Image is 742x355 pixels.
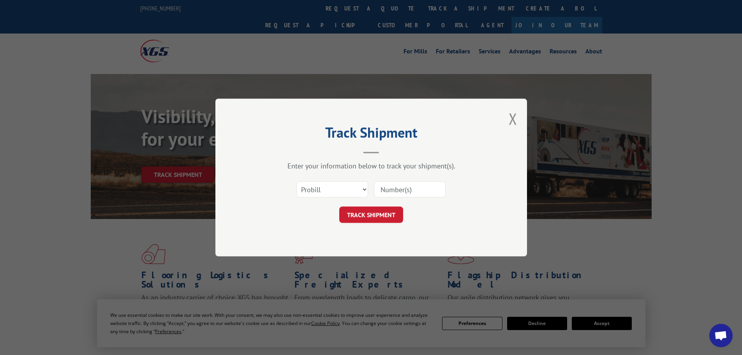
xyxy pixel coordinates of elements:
button: TRACK SHIPMENT [339,207,403,223]
div: Enter your information below to track your shipment(s). [254,161,488,170]
input: Number(s) [374,181,446,198]
button: Close modal [509,108,517,129]
div: Open chat [709,324,733,347]
h2: Track Shipment [254,127,488,142]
